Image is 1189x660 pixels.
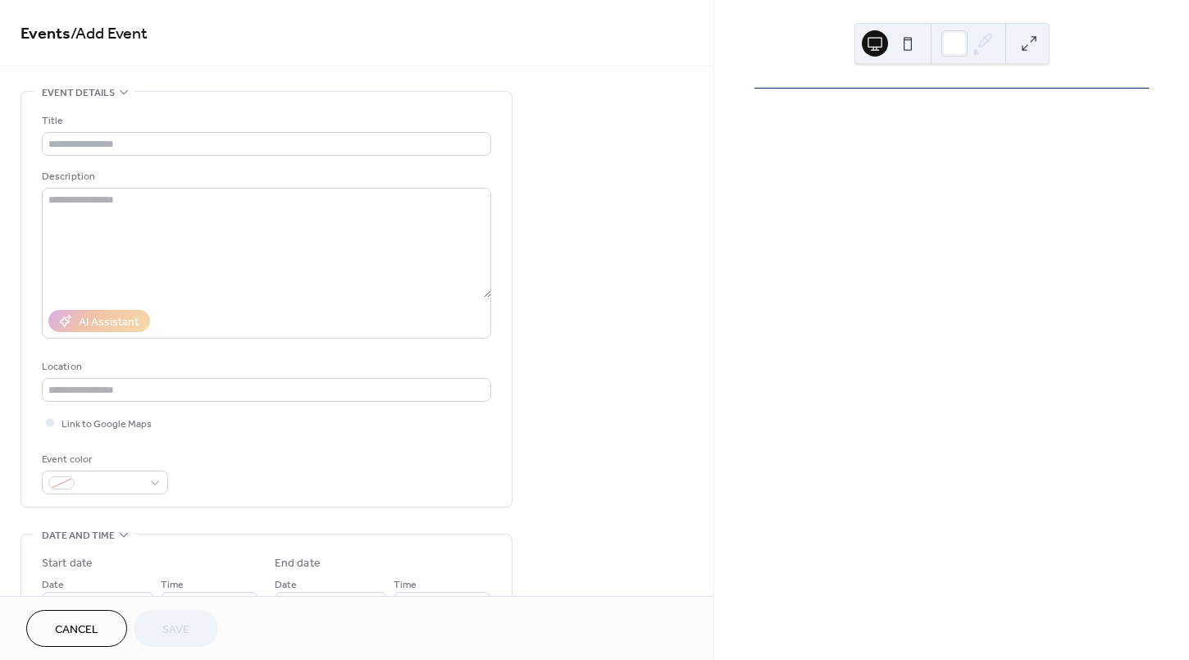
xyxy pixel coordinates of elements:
[55,621,98,639] span: Cancel
[42,576,64,594] span: Date
[20,18,71,50] a: Events
[42,555,93,572] div: Start date
[26,610,127,647] button: Cancel
[394,576,417,594] span: Time
[42,451,165,468] div: Event color
[161,576,184,594] span: Time
[42,168,488,185] div: Description
[71,18,148,50] span: / Add Event
[61,416,152,433] span: Link to Google Maps
[275,576,297,594] span: Date
[42,84,115,102] span: Event details
[42,527,115,544] span: Date and time
[42,112,488,130] div: Title
[42,358,488,376] div: Location
[275,555,321,572] div: End date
